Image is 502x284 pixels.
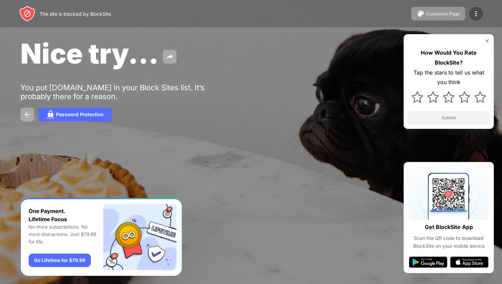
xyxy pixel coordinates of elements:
[408,48,490,68] div: How Would You Rate BlockSite?
[19,5,36,22] img: header-logo.svg
[38,108,112,121] button: Password Protection
[409,234,488,250] div: Scan the QR code to download BlockSite on your mobile device
[56,112,103,117] div: Password Protection
[23,110,31,119] img: back.svg
[20,37,159,70] span: Nice try...
[450,257,488,268] img: app-store.svg
[166,53,174,61] img: share.svg
[474,91,486,103] img: star.svg
[459,91,470,103] img: star.svg
[20,83,232,101] div: You put [DOMAIN_NAME] in your Block Sites list. It’s probably there for a reason.
[411,7,465,21] button: Customize Page
[40,11,111,17] div: The site is blocked by BlockSite
[417,10,425,18] img: pallet.svg
[409,167,488,219] img: qrcode.svg
[408,68,490,87] div: Tap the stars to tell us what you think
[408,111,490,125] button: Submit
[409,257,447,268] img: google-play.svg
[443,91,455,103] img: star.svg
[472,10,480,18] img: menu-icon.svg
[427,91,439,103] img: star.svg
[20,198,182,276] iframe: Banner
[426,11,460,16] div: Customize Page
[484,38,490,44] img: rate-us-close.svg
[425,222,473,232] div: Get BlockSite App
[412,91,423,103] img: star.svg
[46,110,55,119] img: password.svg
